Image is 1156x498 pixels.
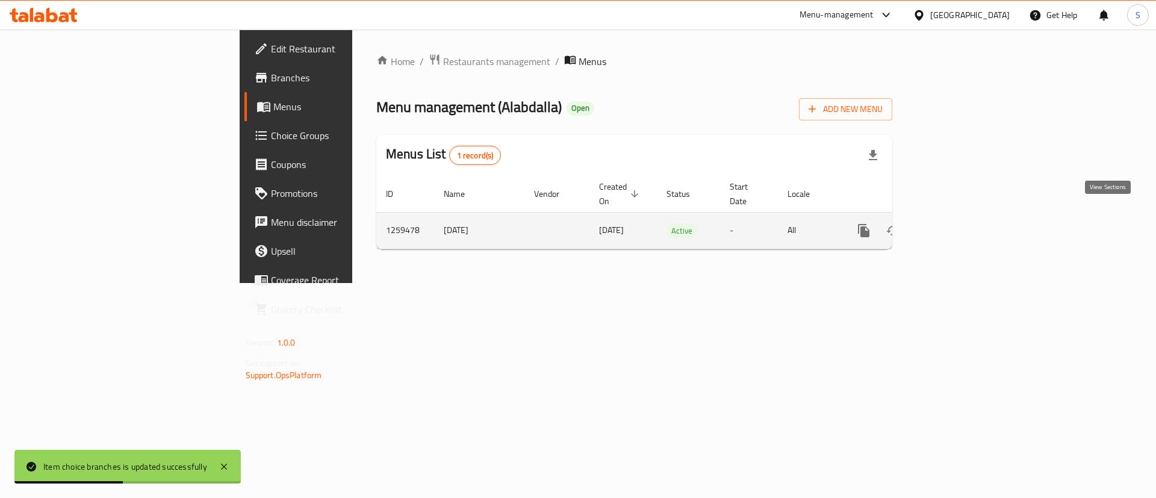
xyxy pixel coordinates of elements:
[271,157,423,172] span: Coupons
[244,92,433,121] a: Menus
[1136,8,1140,22] span: S
[788,187,825,201] span: Locale
[800,8,874,22] div: Menu-management
[376,176,975,249] table: enhanced table
[778,212,840,249] td: All
[246,335,275,350] span: Version:
[246,367,322,383] a: Support.OpsPlatform
[244,266,433,294] a: Coverage Report
[271,42,423,56] span: Edit Restaurant
[449,146,502,165] div: Total records count
[246,355,301,371] span: Get support on:
[667,223,697,238] div: Active
[579,54,606,69] span: Menus
[930,8,1010,22] div: [GEOGRAPHIC_DATA]
[730,179,763,208] span: Start Date
[271,128,423,143] span: Choice Groups
[599,222,624,238] span: [DATE]
[599,179,642,208] span: Created On
[244,179,433,208] a: Promotions
[429,54,550,69] a: Restaurants management
[244,121,433,150] a: Choice Groups
[244,237,433,266] a: Upsell
[43,460,207,473] div: Item choice branches is updated successfully
[850,216,878,245] button: more
[376,93,562,120] span: Menu management ( Alabdalla )
[271,273,423,287] span: Coverage Report
[720,212,778,249] td: -
[840,176,975,213] th: Actions
[271,70,423,85] span: Branches
[667,187,706,201] span: Status
[244,150,433,179] a: Coupons
[567,101,594,116] div: Open
[277,335,296,350] span: 1.0.0
[809,102,883,117] span: Add New Menu
[244,294,433,323] a: Grocery Checklist
[386,187,409,201] span: ID
[450,150,501,161] span: 1 record(s)
[444,187,480,201] span: Name
[799,98,892,120] button: Add New Menu
[271,186,423,201] span: Promotions
[567,103,594,113] span: Open
[555,54,559,69] li: /
[667,224,697,238] span: Active
[443,54,550,69] span: Restaurants management
[244,63,433,92] a: Branches
[271,244,423,258] span: Upsell
[244,34,433,63] a: Edit Restaurant
[244,208,433,237] a: Menu disclaimer
[534,187,575,201] span: Vendor
[859,141,887,170] div: Export file
[434,212,524,249] td: [DATE]
[271,302,423,316] span: Grocery Checklist
[376,54,892,69] nav: breadcrumb
[273,99,423,114] span: Menus
[271,215,423,229] span: Menu disclaimer
[386,145,501,165] h2: Menus List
